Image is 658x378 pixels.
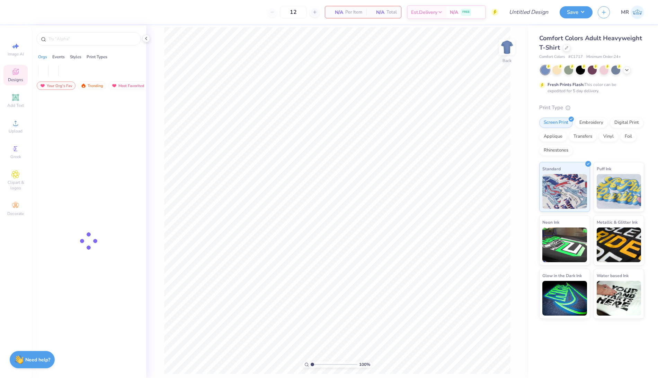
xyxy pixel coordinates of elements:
[548,82,584,87] strong: Fresh Prints Flash:
[87,54,107,60] div: Print Types
[597,227,641,262] img: Metallic & Glitter Ink
[371,9,384,16] span: N/A
[8,51,24,57] span: Image AI
[542,218,559,226] span: Neon Ink
[48,35,136,42] input: Try "Alpha"
[500,40,514,54] img: Back
[621,8,629,16] span: MR
[345,9,362,16] span: Per Item
[7,211,24,216] span: Decorate
[621,6,644,19] a: MR
[597,272,629,279] span: Water based Ink
[575,118,608,128] div: Embroidery
[280,6,307,18] input: – –
[597,281,641,316] img: Water based Ink
[539,104,644,112] div: Print Type
[599,131,618,142] div: Vinyl
[568,54,583,60] span: # C1717
[112,83,117,88] img: most_fav.gif
[542,272,582,279] span: Glow in the Dark Ink
[38,54,47,60] div: Orgs
[620,131,637,142] div: Foil
[9,128,23,134] span: Upload
[503,58,512,64] div: Back
[81,83,86,88] img: trending.gif
[597,218,638,226] span: Metallic & Glitter Ink
[542,165,561,172] span: Standard
[450,9,458,16] span: N/A
[610,118,643,128] div: Digital Print
[8,77,23,83] span: Designs
[52,54,65,60] div: Events
[70,54,81,60] div: Styles
[542,174,587,209] img: Standard
[37,81,75,90] div: Your Org's Fav
[462,10,470,15] span: FREE
[504,5,554,19] input: Untitled Design
[10,154,21,160] span: Greek
[40,83,45,88] img: most_fav.gif
[329,9,343,16] span: N/A
[542,227,587,262] img: Neon Ink
[586,54,621,60] span: Minimum Order: 24 +
[359,361,370,368] span: 100 %
[108,81,148,90] div: Most Favorited
[25,356,50,363] strong: Need help?
[597,165,611,172] span: Puff Ink
[539,54,565,60] span: Comfort Colors
[548,81,633,94] div: This color can be expedited for 5 day delivery.
[539,131,567,142] div: Applique
[539,118,573,128] div: Screen Print
[597,174,641,209] img: Puff Ink
[78,81,106,90] div: Trending
[631,6,644,19] img: Marley Rubin
[560,6,593,18] button: Save
[386,9,397,16] span: Total
[7,103,24,108] span: Add Text
[411,9,437,16] span: Est. Delivery
[542,281,587,316] img: Glow in the Dark Ink
[539,34,642,52] span: Comfort Colors Adult Heavyweight T-Shirt
[3,180,28,191] span: Clipart & logos
[569,131,597,142] div: Transfers
[539,145,573,156] div: Rhinestones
